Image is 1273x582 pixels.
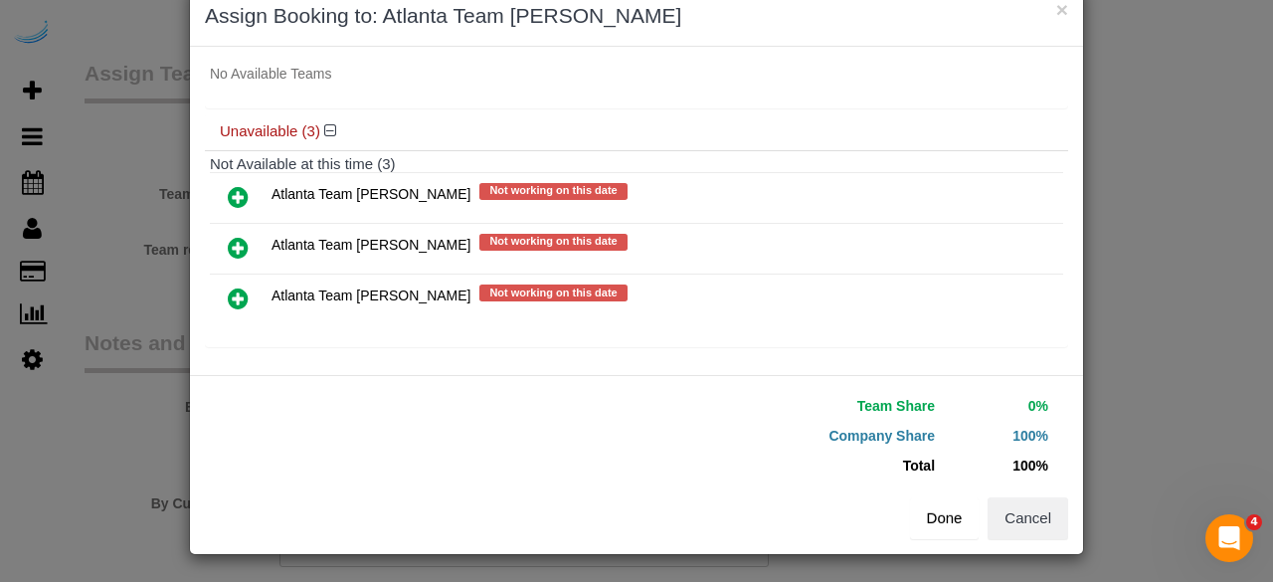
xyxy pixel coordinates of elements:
td: 100% [940,451,1053,481]
td: 0% [940,391,1053,421]
button: Done [910,497,980,539]
td: Company Share [651,421,940,451]
iframe: Intercom live chat [1205,514,1253,562]
h3: Assign Booking to: Atlanta Team [PERSON_NAME] [205,1,1068,31]
span: Not working on this date [479,285,627,300]
td: Team Share [651,391,940,421]
span: Not working on this date [479,234,627,250]
span: Atlanta Team [PERSON_NAME] [272,238,470,254]
span: 4 [1246,514,1262,530]
span: Not working on this date [479,183,627,199]
td: 100% [940,421,1053,451]
span: No Available Teams [210,66,331,82]
button: Cancel [988,497,1068,539]
span: Atlanta Team [PERSON_NAME] [272,187,470,203]
span: Atlanta Team [PERSON_NAME] [272,289,470,304]
h4: Unavailable (3) [220,123,1053,140]
h4: Not Available at this time (3) [210,156,1063,173]
td: Total [651,451,940,481]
